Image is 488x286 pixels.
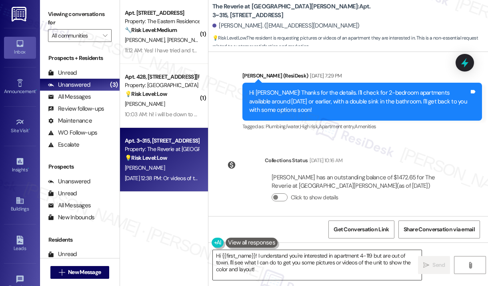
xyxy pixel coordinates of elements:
strong: 🔧 Risk Level: Medium [125,26,177,34]
span: Send [432,261,445,269]
span: [PERSON_NAME] [125,36,167,44]
div: Unread [48,69,77,77]
div: Apt. 428, [STREET_ADDRESS][PERSON_NAME] [125,73,199,81]
div: Escalate [48,141,79,149]
b: The Reverie at [GEOGRAPHIC_DATA][PERSON_NAME]: Apt. 3~315, [STREET_ADDRESS] [212,2,372,20]
span: New Message [68,268,101,276]
div: All Messages [48,201,91,210]
div: 10:03 AM: hi! i will be down to pickup my hang tag for the parking sometime [DATE]! i have class ... [125,111,477,118]
a: Inbox [4,37,36,58]
div: WO Follow-ups [48,129,97,137]
div: Apt. 3~315, [STREET_ADDRESS] [125,137,199,145]
div: New Inbounds [48,213,94,222]
span: Apartment entry , [319,123,355,130]
span: Plumbing/water , [266,123,300,130]
div: Unread [48,189,77,198]
span: [PERSON_NAME] [125,164,165,171]
div: Collections Status [265,156,308,165]
strong: 💡 Risk Level: Low [125,154,167,161]
span: Amenities [354,123,376,130]
label: Viewing conversations for [48,8,112,29]
div: Unanswered [48,177,90,186]
div: Review follow-ups [48,105,104,113]
button: Share Conversation via email [398,220,480,238]
div: Property: The Reverie at [GEOGRAPHIC_DATA][PERSON_NAME] [125,145,199,153]
div: Prospects + Residents [40,54,120,62]
label: Click to show details [291,193,338,202]
div: Maintenance [48,117,92,125]
span: • [36,87,37,93]
button: New Message [50,266,110,279]
div: Property: [GEOGRAPHIC_DATA] [125,81,199,89]
div: Apt. [STREET_ADDRESS] [125,9,199,17]
strong: 💡 Risk Level: Low [125,90,167,97]
i:  [59,269,65,276]
span: Get Conversation Link [334,225,389,234]
span: High risk , [300,123,319,130]
div: [DATE] 7:29 PM [308,71,342,80]
div: (3) [108,79,120,91]
div: Unanswered [48,81,90,89]
div: [PERSON_NAME]. ([EMAIL_ADDRESS][DOMAIN_NAME]) [212,22,360,30]
span: Share Conversation via email [404,225,475,234]
i:  [423,262,429,268]
div: [PERSON_NAME] (ResiDesk) [242,71,482,83]
a: Buildings [4,194,36,215]
span: • [28,166,29,171]
strong: 💡 Risk Level: Low [212,35,246,41]
div: [PERSON_NAME] has an outstanding balance of $1472.65 for The Reverie at [GEOGRAPHIC_DATA][PERSON_... [272,173,453,191]
textarea: Hi {{first_name}}! I understand you're interested in apartment 4-119 but are out of town. I'll se... [213,250,422,280]
button: Get Conversation Link [328,220,394,238]
span: • [29,127,30,132]
a: Site Visit • [4,115,36,137]
span: : The resident is requesting pictures or videos of an apartment they are interested in. This is a... [212,34,488,51]
div: Property: The Eastern Residences at [GEOGRAPHIC_DATA] [125,17,199,26]
div: All Messages [48,93,91,101]
div: Tagged as: [242,121,482,132]
div: Residents [40,236,120,244]
span: [PERSON_NAME] [167,36,207,44]
div: Unread [48,250,77,258]
img: ResiDesk Logo [12,7,28,22]
div: [DATE] 12:38 PM: Or videos of that apartment! Just interested in the color and exact layout [125,175,332,182]
i:  [103,32,107,39]
a: Leads [4,233,36,255]
div: Hi [PERSON_NAME]! Thanks for the details. I'll check for 2-bedroom apartments available around [D... [249,89,469,114]
button: Send [418,256,450,274]
a: Insights • [4,155,36,176]
span: [PERSON_NAME] [125,100,165,107]
div: Prospects [40,163,120,171]
i:  [467,262,473,268]
div: [DATE] 10:16 AM [308,156,342,165]
input: All communities [52,29,99,42]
